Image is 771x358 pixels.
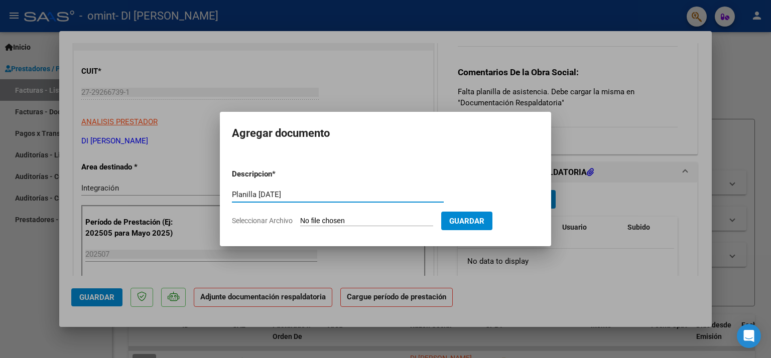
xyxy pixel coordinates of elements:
p: Descripcion [232,168,324,180]
button: Guardar [441,212,492,230]
span: Seleccionar Archivo [232,217,293,225]
h2: Agregar documento [232,124,539,143]
div: Open Intercom Messenger [737,324,761,348]
span: Guardar [449,217,484,226]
